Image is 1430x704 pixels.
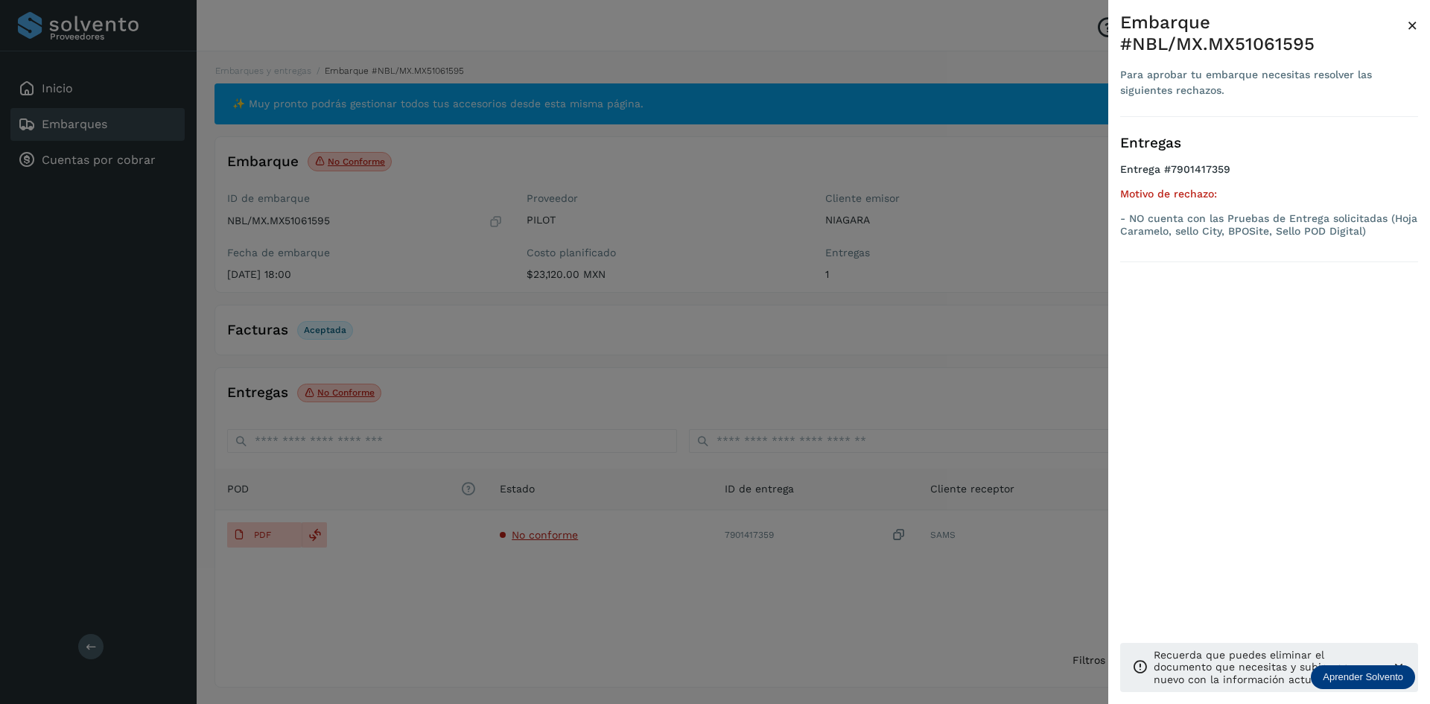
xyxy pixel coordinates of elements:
[1407,12,1418,39] button: Close
[1323,671,1403,683] p: Aprender Solvento
[1120,12,1407,55] div: Embarque #NBL/MX.MX51061595
[1154,649,1379,686] p: Recuerda que puedes eliminar el documento que necesitas y subir uno nuevo con la información actu...
[1120,67,1407,98] div: Para aprobar tu embarque necesitas resolver las siguientes rechazos.
[1120,135,1418,152] h3: Entregas
[1120,212,1418,238] p: - NO cuenta con las Pruebas de Entrega solicitadas (Hoja Caramelo, sello City, BPOSite, Sello POD...
[1120,188,1418,200] h5: Motivo de rechazo:
[1407,15,1418,36] span: ×
[1120,163,1418,188] h4: Entrega #7901417359
[1311,665,1415,689] div: Aprender Solvento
